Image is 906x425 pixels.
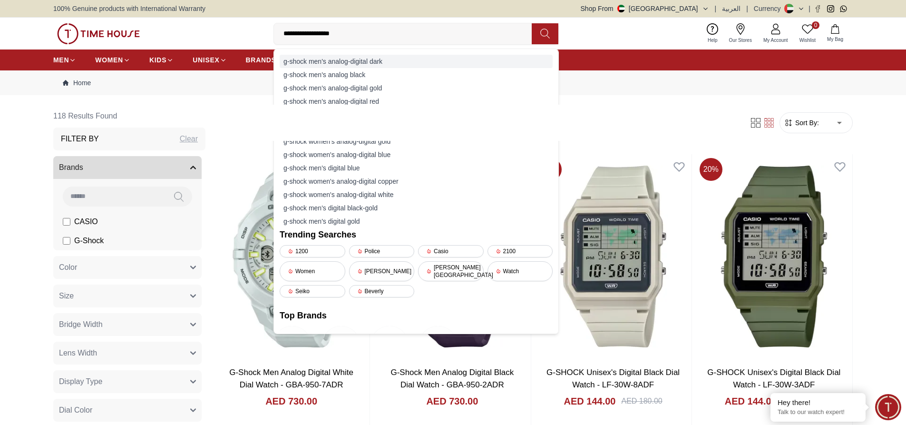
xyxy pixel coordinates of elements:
[63,78,91,88] a: Home
[746,4,748,13] span: |
[53,285,202,307] button: Size
[59,376,102,387] span: Display Type
[59,347,97,359] span: Lens Width
[793,118,819,128] span: Sort By:
[377,326,402,377] a: CarltonCarlton
[246,51,276,69] a: BRANDS
[280,201,553,215] div: g-shock men's digital black-gold
[564,395,616,408] h4: AED 144.00
[59,290,74,302] span: Size
[193,55,219,65] span: UNISEX
[59,405,92,416] span: Dial Color
[213,154,370,359] img: G-Shock Men Analog Digital White Dial Watch - GBA-950-7ADR
[840,5,847,12] a: Whatsapp
[581,4,709,13] button: Shop From[GEOGRAPHIC_DATA]
[59,162,83,173] span: Brands
[390,368,514,389] a: G-Shock Men Analog Digital Black Dial Watch - GBA-950-2ADR
[280,188,553,201] div: g-shock women's analog-digital white
[349,245,415,257] div: Police
[280,309,553,322] h2: Top Brands
[418,245,484,257] div: Casio
[53,51,76,69] a: MEN
[322,326,360,364] img: Quantum
[63,237,70,245] input: G-Shock
[823,36,847,43] span: My Bag
[95,55,123,65] span: WOMEN
[57,23,140,44] img: ...
[280,245,345,257] div: 1200
[487,261,553,281] div: Watch
[53,370,202,393] button: Display Type
[53,55,69,65] span: MEN
[722,4,740,13] button: العربية
[809,4,810,13] span: |
[349,285,415,297] div: Beverly
[59,319,103,330] span: Bridge Width
[778,408,858,416] p: Talk to our watch expert!
[725,37,756,44] span: Our Stores
[280,175,553,188] div: g-shock women's analog-digital copper
[53,70,853,95] nav: Breadcrumb
[280,261,345,281] div: Women
[707,368,840,389] a: G-SHOCK Unisex's Digital Black Dial Watch - LF-30W-3ADF
[63,218,70,226] input: CASIO
[246,55,276,65] span: BRANDS
[53,105,205,128] h6: 118 Results Found
[280,148,553,161] div: g-shock women's analog-digital blue
[754,4,785,13] div: Currency
[621,395,662,407] div: AED 180.00
[61,133,99,145] h3: Filter By
[273,326,311,364] img: CITIZEN
[280,228,553,241] h2: Trending Searches
[53,342,202,365] button: Lens Width
[827,5,834,12] a: Instagram
[760,37,792,44] span: My Account
[53,313,202,336] button: Bridge Width
[814,5,821,12] a: Facebook
[875,394,901,420] div: Chat Widget
[74,216,98,227] span: CASIO
[487,245,553,257] div: 2100
[53,399,202,422] button: Dial Color
[370,326,409,364] img: Carlton
[280,135,553,148] div: g-shock women's analog-digital gold
[280,161,553,175] div: g-shock men's digital blue
[535,154,692,359] img: G-SHOCK Unisex's Digital Black Dial Watch - LF-30W-8ADF
[426,326,450,377] a: AstroAstro
[784,118,819,128] button: Sort By:
[280,81,553,95] div: g-shock men's analog-digital gold
[723,21,758,46] a: Our Stores
[794,21,821,46] a: 0Wishlist
[821,22,849,45] button: My Bag
[280,215,553,228] div: g-shock men's digital gold
[419,326,457,364] img: Astro
[812,21,819,29] span: 0
[280,68,553,81] div: g-shock men's analog black
[280,326,304,377] a: CITIZENCITIZEN
[426,395,478,408] h4: AED 730.00
[53,256,202,279] button: Color
[796,37,819,44] span: Wishlist
[180,133,198,145] div: Clear
[700,158,722,181] span: 20 %
[702,21,723,46] a: Help
[546,368,680,389] a: G-SHOCK Unisex's Digital Black Dial Watch - LF-30W-8ADF
[149,55,166,65] span: KIDS
[53,156,202,179] button: Brands
[280,95,553,108] div: g-shock men's analog-digital red
[95,51,130,69] a: WOMEN
[617,5,625,12] img: United Arab Emirates
[328,326,353,377] a: QuantumQuantum
[74,235,104,247] span: G-Shock
[265,395,317,408] h4: AED 730.00
[696,154,852,359] img: G-SHOCK Unisex's Digital Black Dial Watch - LF-30W-3ADF
[229,368,353,389] a: G-Shock Men Analog Digital White Dial Watch - GBA-950-7ADR
[280,285,345,297] div: Seiko
[280,55,553,68] div: g-shock men's analog-digital dark
[715,4,717,13] span: |
[59,262,77,273] span: Color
